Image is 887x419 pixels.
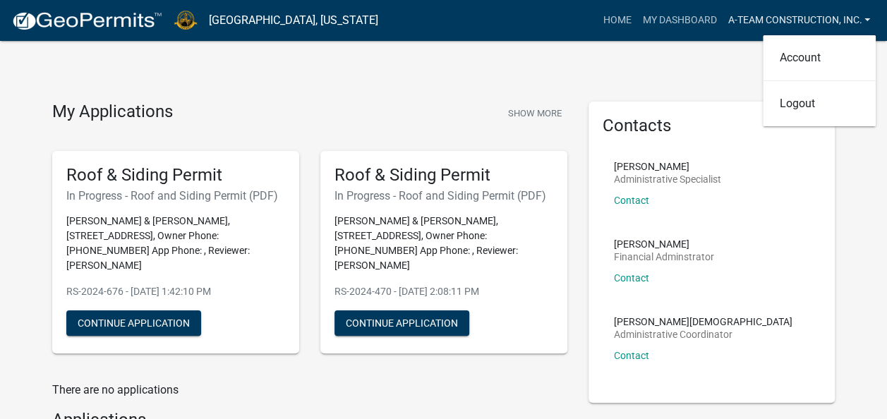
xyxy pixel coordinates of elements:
[614,174,721,184] p: Administrative Specialist
[614,329,792,339] p: Administrative Coordinator
[334,284,553,299] p: RS-2024-470 - [DATE] 2:08:11 PM
[722,7,876,34] a: A-Team Construction, Inc.
[66,214,285,273] p: [PERSON_NAME] & [PERSON_NAME], [STREET_ADDRESS], Owner Phone: [PHONE_NUMBER] App Phone: , Reviewe...
[52,382,567,399] p: There are no applications
[66,284,285,299] p: RS-2024-676 - [DATE] 1:42:10 PM
[614,239,714,249] p: [PERSON_NAME]
[614,252,714,262] p: Financial Adminstrator
[209,8,378,32] a: [GEOGRAPHIC_DATA], [US_STATE]
[174,11,198,30] img: La Porte County, Indiana
[603,116,821,136] h5: Contacts
[614,272,649,284] a: Contact
[636,7,722,34] a: My Dashboard
[66,165,285,186] h5: Roof & Siding Permit
[614,350,649,361] a: Contact
[334,310,469,336] button: Continue Application
[66,310,201,336] button: Continue Application
[763,35,876,126] div: A-Team Construction, Inc.
[597,7,636,34] a: Home
[614,162,721,171] p: [PERSON_NAME]
[614,317,792,327] p: [PERSON_NAME][DEMOGRAPHIC_DATA]
[334,189,553,202] h6: In Progress - Roof and Siding Permit (PDF)
[52,102,173,123] h4: My Applications
[334,165,553,186] h5: Roof & Siding Permit
[614,195,649,206] a: Contact
[763,41,876,75] a: Account
[502,102,567,125] button: Show More
[334,214,553,273] p: [PERSON_NAME] & [PERSON_NAME], [STREET_ADDRESS], Owner Phone: [PHONE_NUMBER] App Phone: , Reviewe...
[66,189,285,202] h6: In Progress - Roof and Siding Permit (PDF)
[763,87,876,121] a: Logout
